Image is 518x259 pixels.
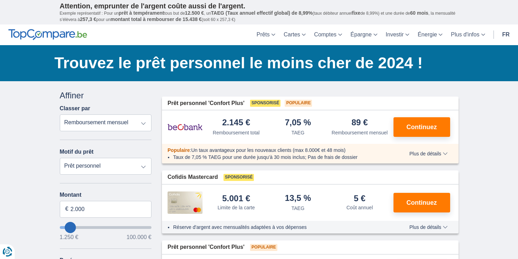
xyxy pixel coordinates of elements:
[65,205,69,213] span: €
[55,52,459,74] h1: Trouvez le prêt personnel le moins cher de 2024 !
[310,24,346,45] a: Comptes
[218,204,255,211] div: Limite de la carte
[279,24,310,45] a: Cartes
[285,100,312,107] span: Populaire
[447,24,489,45] a: Plus d'infos
[409,151,447,156] span: Plus de détails
[168,99,244,107] span: Prêt personnel 'Confort Plus'
[346,24,382,45] a: Épargne
[222,118,250,128] div: 2.145 €
[168,191,203,214] img: pret personnel Cofidis CC
[382,24,414,45] a: Investir
[285,194,311,203] div: 13,5 %
[168,118,203,136] img: pret personnel Beobank
[413,24,447,45] a: Énergie
[127,234,151,240] span: 100.000 €
[404,224,453,230] button: Plus de détails
[213,129,260,136] div: Remboursement total
[404,151,453,156] button: Plus de détails
[285,118,311,128] div: 7,05 %
[393,117,450,137] button: Continuez
[498,24,514,45] a: fr
[168,173,218,181] span: Cofidis Mastercard
[253,24,279,45] a: Prêts
[60,2,459,10] p: Attention, emprunter de l'argent coûte aussi de l'argent.
[352,118,368,128] div: 89 €
[60,90,152,101] div: Affiner
[173,154,389,161] li: Taux de 7,05 % TAEG pour une durée jusqu’à 30 mois inclus; Pas de frais de dossier
[60,192,152,198] label: Montant
[332,129,388,136] div: Remboursement mensuel
[162,147,395,154] div: :
[185,10,204,16] span: 12.500 €
[250,244,277,251] span: Populaire
[168,147,190,153] span: Populaire
[168,243,244,251] span: Prêt personnel 'Confort Plus'
[222,194,250,203] div: 5.001 €
[111,16,202,22] span: montant total à rembourser de 15.438 €
[60,226,152,229] input: wantToBorrow
[80,16,97,22] span: 257,3 €
[60,105,90,112] label: Classer par
[291,129,304,136] div: TAEG
[191,147,346,153] span: Un taux avantageux pour les nouveaux clients (max 8.000€ et 48 mois)
[211,10,312,16] span: TAEG (Taux annuel effectif global) de 8,99%
[250,100,281,107] span: Sponsorisé
[60,149,94,155] label: Motif du prêt
[406,124,437,130] span: Continuez
[223,174,254,181] span: Sponsorisé
[119,10,164,16] span: prêt à tempérament
[352,10,360,16] span: fixe
[8,29,87,40] img: TopCompare
[291,205,304,212] div: TAEG
[60,10,459,23] p: Exemple représentatif : Pour un tous but de , un (taux débiteur annuel de 8,99%) et une durée de ...
[393,193,450,212] button: Continuez
[409,225,447,230] span: Plus de détails
[406,199,437,206] span: Continuez
[346,204,373,211] div: Coût annuel
[354,194,366,203] div: 5 €
[60,234,78,240] span: 1.250 €
[410,10,428,16] span: 60 mois
[173,224,389,231] li: Réserve d'argent avec mensualités adaptées à vos dépenses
